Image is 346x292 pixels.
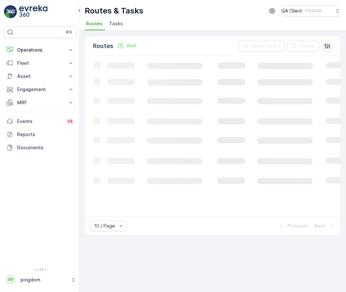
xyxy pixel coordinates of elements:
[4,5,17,18] img: logo
[17,131,74,138] p: Reports
[17,73,64,80] p: Asset
[115,42,138,50] button: Add
[93,41,113,51] p: Routes
[252,43,280,49] p: Clear Filters
[287,41,319,51] button: Export
[20,277,68,283] p: pingdom
[305,8,322,13] p: ( +03:00 )
[17,86,64,93] p: Engagement
[66,30,72,35] p: ⌘B
[17,47,64,53] p: Operations
[277,222,308,230] button: Previous
[300,43,315,49] p: Export
[86,20,102,27] span: Routes
[4,96,77,109] button: MRF
[239,41,284,51] button: Clear Filters
[4,141,77,154] a: Documents
[17,144,74,151] p: Documents
[19,5,47,18] img: logo_light-DOdMpM7g.png
[4,43,77,57] button: Operations
[17,60,64,66] p: Fleet
[314,223,325,229] p: Next
[85,6,143,16] p: Routes & Tasks
[127,42,136,49] p: Add
[281,8,302,14] p: QA Client
[314,222,335,230] button: Next
[17,118,62,125] p: Events
[4,268,77,272] span: v 1.48.1
[4,115,77,128] a: Events34
[4,83,77,96] button: Engagement
[4,128,77,141] a: Reports
[67,119,73,124] p: 34
[281,5,341,16] button: QA Client(+03:00)
[4,57,77,70] button: Fleet
[287,223,308,229] p: Previous
[109,20,123,27] span: Tasks
[6,275,16,285] div: PP
[4,70,77,83] button: Asset
[17,99,64,106] p: MRF
[4,273,77,287] button: PPpingdom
